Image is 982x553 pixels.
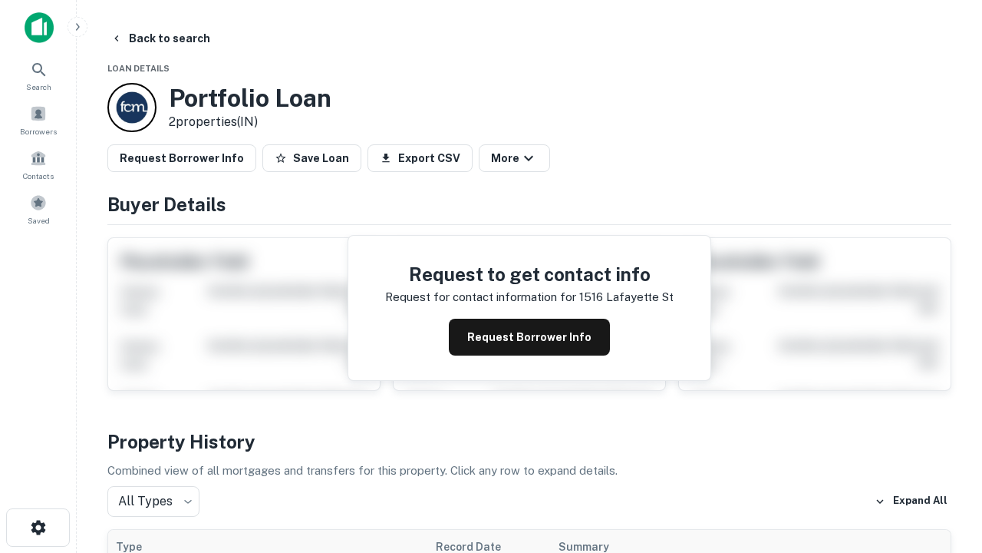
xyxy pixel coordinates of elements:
h4: Property History [107,428,951,455]
span: Saved [28,214,50,227]
a: Search [5,55,72,96]
button: Export CSV [367,144,473,172]
img: capitalize-icon.png [25,12,54,43]
button: Expand All [871,490,951,513]
button: Back to search [104,25,216,52]
button: Save Loan [262,144,361,172]
button: Request Borrower Info [449,319,610,356]
span: Contacts [23,170,54,182]
a: Contacts [5,144,72,185]
a: Borrowers [5,99,72,141]
div: All Types [107,486,199,517]
p: 2 properties (IN) [169,113,331,131]
span: Borrowers [20,125,57,137]
span: Loan Details [107,64,170,73]
a: Saved [5,188,72,230]
p: Request for contact information for [385,288,576,306]
h3: Portfolio Loan [169,84,331,113]
iframe: Chat Widget [905,430,982,504]
span: Search [26,81,51,93]
p: 1516 lafayette st [579,288,674,306]
button: More [479,144,550,172]
button: Request Borrower Info [107,144,256,172]
h4: Request to get contact info [385,260,674,288]
p: Combined view of all mortgages and transfers for this property. Click any row to expand details. [107,462,951,480]
h4: Buyer Details [107,190,951,218]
